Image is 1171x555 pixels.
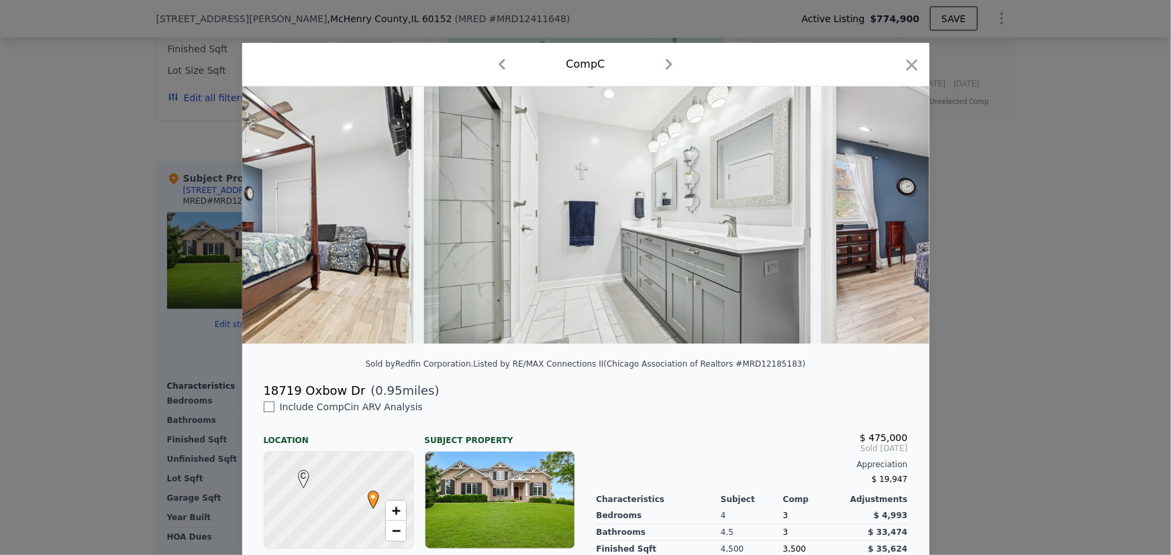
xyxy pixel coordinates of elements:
[783,544,806,554] span: 3,500
[597,443,908,454] span: Sold [DATE]
[264,424,414,446] div: Location
[721,524,783,541] div: 4.5
[424,86,811,344] img: Property Img
[364,491,372,499] div: •
[274,402,429,412] span: Include Comp C in ARV Analysis
[846,494,908,505] div: Adjustments
[366,359,474,369] div: Sold by Redfin Corporation .
[264,381,366,400] div: 18719 Oxbow Dr
[597,507,721,524] div: Bedrooms
[391,502,400,519] span: +
[597,524,721,541] div: Bathrooms
[868,544,908,554] span: $ 35,624
[597,459,908,470] div: Appreciation
[295,470,313,482] span: C
[868,528,908,537] span: $ 33,474
[375,383,402,397] span: 0.95
[365,381,439,400] span: ( miles)
[474,359,806,369] div: Listed by RE/MAX Connections II (Chicago Association of Realtors #MRD12185183)
[783,511,788,520] span: 3
[295,470,303,478] div: C
[391,522,400,539] span: −
[386,521,406,541] a: Zoom out
[860,432,907,443] span: $ 475,000
[874,511,907,520] span: $ 4,993
[386,501,406,521] a: Zoom in
[425,424,575,446] div: Subject Property
[364,487,383,507] span: •
[566,56,605,72] div: Comp C
[721,494,783,505] div: Subject
[783,494,846,505] div: Comp
[721,507,783,524] div: 4
[597,494,721,505] div: Characteristics
[872,475,907,484] span: $ 19,947
[783,524,846,541] div: 3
